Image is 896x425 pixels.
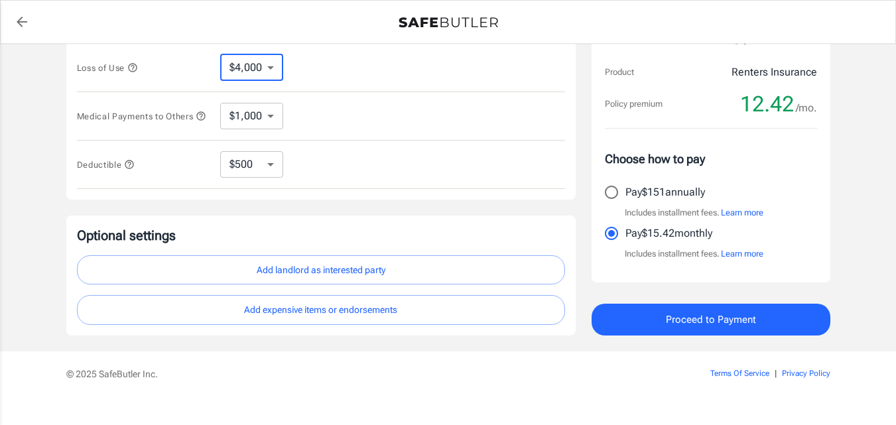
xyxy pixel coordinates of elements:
button: Add expensive items or endorsements [77,295,565,325]
p: Policy premium [605,97,663,111]
button: Proceed to Payment [592,304,830,335]
a: Privacy Policy [782,369,830,378]
p: Choose how to pay [605,150,817,168]
button: Medical Payments to Others [77,108,207,124]
a: back to quotes [9,9,35,35]
button: Add landlord as interested party [77,255,565,285]
span: Loss of Use [77,63,138,73]
p: Pay $151 annually [625,184,705,200]
button: Loss of Use [77,60,138,76]
p: Pay $15.42 monthly [625,225,712,241]
img: Back to quotes [399,17,498,28]
button: Deductible [77,156,135,172]
button: Learn more [721,206,763,219]
p: Includes installment fees. [625,206,763,219]
button: Learn more [721,247,763,261]
span: | [775,369,777,378]
p: Optional settings [77,226,565,245]
a: Terms Of Service [710,369,769,378]
span: Proceed to Payment [666,311,756,328]
span: Deductible [77,160,135,170]
p: Includes installment fees. [625,247,763,261]
span: 12.42 [740,91,794,117]
p: Renters Insurance [732,64,817,80]
p: Product [605,66,634,79]
span: /mo. [796,99,817,117]
span: Medical Payments to Others [77,111,207,121]
p: © 2025 SafeButler Inc. [66,367,635,381]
